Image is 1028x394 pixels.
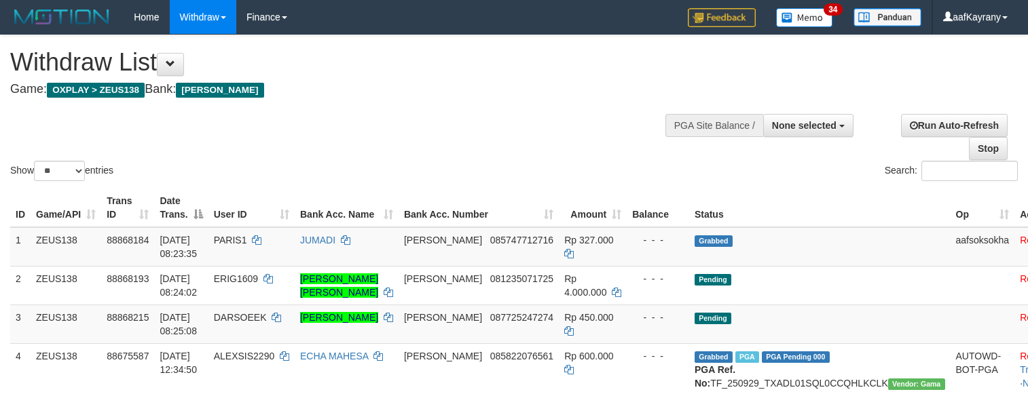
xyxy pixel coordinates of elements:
img: panduan.png [853,8,921,26]
td: 2 [10,266,31,304]
span: Copy 081235071725 to clipboard [490,273,553,284]
span: Vendor URL: https://trx31.1velocity.biz [888,378,945,390]
span: [PERSON_NAME] [176,83,263,98]
span: 34 [824,3,842,16]
span: Grabbed [695,235,733,247]
th: Bank Acc. Number: activate to sort column ascending [399,189,559,227]
span: 88675587 [107,351,149,361]
td: 1 [10,227,31,267]
span: Rp 450.000 [564,312,613,323]
th: Status [689,189,951,227]
select: Showentries [34,161,85,181]
th: Balance [627,189,689,227]
span: [PERSON_NAME] [404,235,482,245]
span: ERIG1609 [214,273,258,284]
th: Amount: activate to sort column ascending [559,189,627,227]
span: [PERSON_NAME] [404,312,482,323]
th: Bank Acc. Name: activate to sort column ascending [295,189,399,227]
span: Copy 085747712716 to clipboard [490,235,553,245]
span: PARIS1 [214,235,247,245]
label: Search: [885,161,1018,181]
span: Marked by aafpengsreynich [735,351,759,363]
span: 88868215 [107,312,149,323]
img: MOTION_logo.png [10,7,113,27]
div: PGA Site Balance / [665,114,763,137]
span: [PERSON_NAME] [404,351,482,361]
span: None selected [772,120,837,131]
span: Rp 327.000 [564,235,613,245]
th: Date Trans.: activate to sort column descending [154,189,208,227]
span: Copy 087725247274 to clipboard [490,312,553,323]
td: ZEUS138 [31,227,101,267]
a: [PERSON_NAME] [300,312,378,323]
th: ID [10,189,31,227]
span: [PERSON_NAME] [404,273,482,284]
input: Search: [921,161,1018,181]
td: ZEUS138 [31,304,101,343]
div: - - - [632,349,684,363]
td: ZEUS138 [31,266,101,304]
span: DARSOEEK [214,312,267,323]
a: JUMADI [300,235,335,245]
span: Rp 600.000 [564,351,613,361]
span: Rp 4.000.000 [564,273,606,298]
span: [DATE] 12:34:50 [160,351,197,375]
h1: Withdraw List [10,49,672,76]
span: 88868184 [107,235,149,245]
td: 3 [10,304,31,343]
th: User ID: activate to sort column ascending [208,189,295,227]
span: OXPLAY > ZEUS138 [47,83,145,98]
span: [DATE] 08:25:08 [160,312,197,336]
span: Pending [695,313,731,324]
a: Stop [969,137,1008,160]
div: - - - [632,272,684,285]
div: - - - [632,233,684,247]
button: None selected [763,114,853,137]
span: PGA Pending [762,351,830,363]
th: Op: activate to sort column ascending [951,189,1015,227]
a: ECHA MAHESA [300,351,368,361]
td: aafsoksokha [951,227,1015,267]
th: Game/API: activate to sort column ascending [31,189,101,227]
div: - - - [632,311,684,324]
h4: Game: Bank: [10,83,672,96]
img: Feedback.jpg [688,8,756,27]
img: Button%20Memo.svg [776,8,833,27]
span: [DATE] 08:24:02 [160,273,197,298]
span: Pending [695,274,731,285]
span: Copy 085822076561 to clipboard [490,351,553,361]
span: [DATE] 08:23:35 [160,235,197,259]
span: ALEXSIS2290 [214,351,275,361]
span: Grabbed [695,351,733,363]
th: Trans ID: activate to sort column ascending [101,189,154,227]
a: [PERSON_NAME] [PERSON_NAME] [300,273,378,298]
a: Run Auto-Refresh [901,114,1008,137]
span: 88868193 [107,273,149,284]
label: Show entries [10,161,113,181]
b: PGA Ref. No: [695,364,735,389]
